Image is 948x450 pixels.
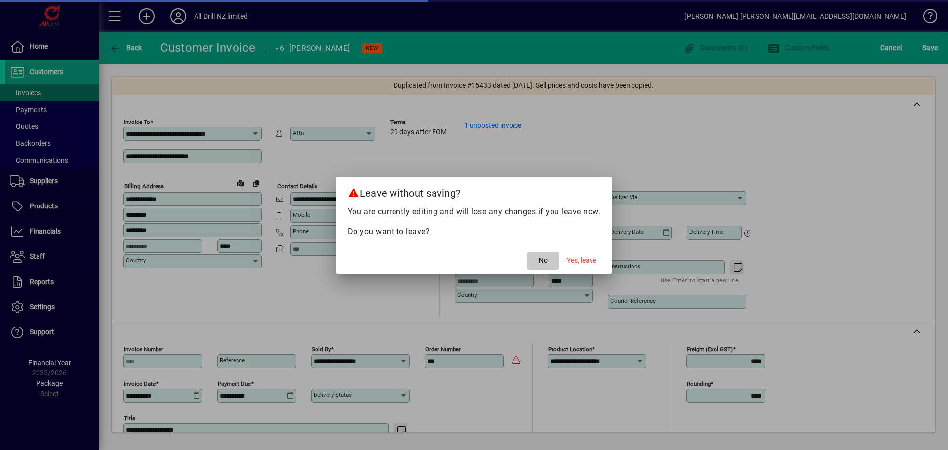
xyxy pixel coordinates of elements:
button: No [527,252,559,270]
span: No [539,255,548,266]
button: Yes, leave [563,252,600,270]
h2: Leave without saving? [336,177,613,205]
span: Yes, leave [567,255,596,266]
p: Do you want to leave? [348,226,601,238]
p: You are currently editing and will lose any changes if you leave now. [348,206,601,218]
